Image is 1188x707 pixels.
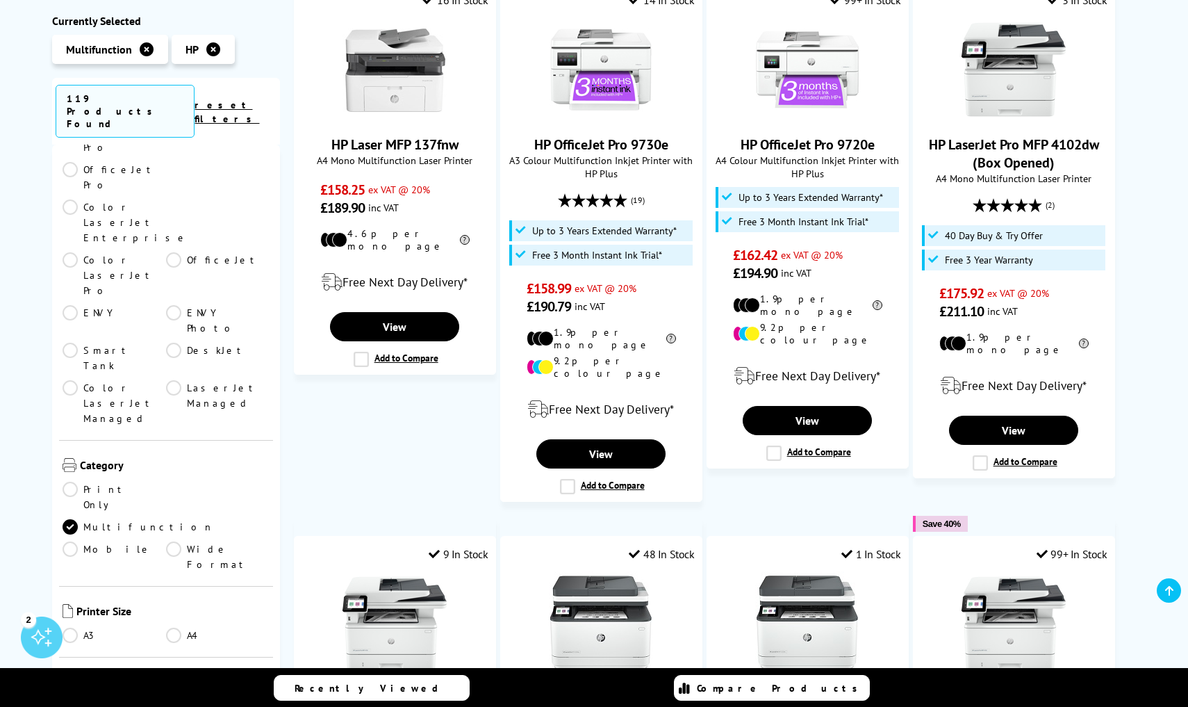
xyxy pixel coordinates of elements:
li: 1.9p per mono page [733,293,882,318]
a: HP OfficeJet Pro 9720e [755,111,859,124]
a: LaserJet Managed [166,380,270,426]
a: HP LaserJet Pro MFP 3102fdn [755,665,859,678]
span: 119 Products Found [56,85,195,138]
span: A4 Colour Multifunction Inkjet Printer with HP Plus [714,154,901,180]
div: 48 In Stock [629,547,694,561]
a: Smart Tank [63,343,166,373]
a: HP OfficeJet Pro 9720e [741,136,875,154]
div: modal_delivery [508,390,695,429]
span: ex VAT @ 20% [575,282,636,295]
span: inc VAT [575,300,605,313]
li: 9.2p per colour page [733,321,882,346]
a: View [743,406,872,435]
span: ex VAT @ 20% [368,183,430,196]
a: A3 [63,628,166,643]
img: Category [63,458,76,472]
span: Recently Viewed [295,682,452,694]
label: Add to Compare [354,352,438,367]
img: HP OfficeJet Pro 9720e [755,17,859,122]
div: Currently Selected [52,14,280,28]
span: A3 Colour Multifunction Inkjet Printer with HP Plus [508,154,695,180]
li: 1.9p per mono page [527,326,676,351]
img: HP OfficeJet Pro 9730e [549,17,653,122]
span: Category [80,458,270,475]
span: A4 Mono Multifunction Laser Printer [302,154,488,167]
a: Recently Viewed [274,675,470,701]
a: reset filters [195,99,259,125]
a: Multifunction [63,519,214,535]
span: Compare Products [697,682,865,694]
span: Free 3 Month Instant Ink Trial* [532,250,662,261]
span: 40 Day Buy & Try Offer [945,230,1043,241]
span: £158.25 [320,181,365,199]
li: 9.2p per colour page [527,355,676,380]
a: Wide Format [166,542,270,572]
li: 4.6p per mono page [320,227,470,252]
span: ex VAT @ 20% [987,286,1049,300]
img: Printer Size [63,604,73,618]
span: ex VAT @ 20% [781,248,843,261]
span: £211.10 [939,302,984,320]
img: HP LaserJet Pro MFP 4102dw [343,571,447,676]
a: HP Laser MFP 137fnw [343,111,447,124]
li: 1.9p per mono page [939,331,1089,356]
a: HP LaserJet Pro MFP 3102fdw [549,665,653,678]
label: Add to Compare [560,479,645,494]
img: HP LaserJet Pro MFP 3102fdw [549,571,653,676]
a: OfficeJet Pro [63,162,166,193]
span: inc VAT [987,304,1018,318]
a: View [949,416,1078,445]
img: HP LaserJet Pro MFP 4102dw (Box Opened) [962,17,1066,122]
div: 2 [21,612,36,627]
button: Save 40% [913,516,968,532]
span: inc VAT [781,266,811,279]
span: Multifunction [66,42,132,56]
span: Up to 3 Years Extended Warranty* [739,192,883,203]
a: Color LaserJet Pro [63,252,166,298]
div: modal_delivery [921,366,1107,405]
span: Up to 3 Years Extended Warranty* [532,225,677,236]
span: £189.90 [320,199,365,217]
a: DeskJet [166,343,270,373]
span: £175.92 [939,284,984,302]
label: Add to Compare [973,455,1057,471]
a: View [330,312,459,341]
span: £194.90 [733,264,778,282]
a: HP LaserJet Pro MFP 4102dw (Box Opened) [962,111,1066,124]
span: Printer Size [76,604,270,621]
div: 9 In Stock [429,547,488,561]
a: ENVY [63,305,166,336]
span: inc VAT [368,201,399,214]
div: 1 In Stock [841,547,901,561]
div: modal_delivery [302,263,488,302]
a: Color LaserJet Enterprise [63,200,188,245]
span: Free 3 Month Instant Ink Trial* [739,216,868,227]
img: HP LaserJet Pro MFP 4102fdn [962,571,1066,676]
a: Color LaserJet Managed [63,380,166,426]
img: HP LaserJet Pro MFP 3102fdn [755,571,859,676]
a: HP Laser MFP 137fnw [331,136,459,154]
img: HP Laser MFP 137fnw [343,17,447,122]
a: Print Only [63,482,166,512]
a: HP LaserJet Pro MFP 4102fdn [962,665,1066,678]
span: (2) [1046,192,1055,218]
div: 99+ In Stock [1037,547,1107,561]
a: HP OfficeJet Pro 9730e [549,111,653,124]
a: HP LaserJet Pro MFP 4102dw (Box Opened) [929,136,1099,172]
span: £162.42 [733,246,778,264]
a: View [536,439,666,469]
span: HP [185,42,199,56]
a: ENVY Photo [166,305,270,336]
a: OfficeJet [166,252,270,298]
a: A4 [166,628,270,643]
a: HP LaserJet Pro MFP 4102dw [343,665,447,678]
span: £190.79 [527,298,572,316]
label: Add to Compare [766,446,851,461]
a: HP OfficeJet Pro 9730e [534,136,668,154]
a: Compare Products [674,675,870,701]
span: Save 40% [923,519,961,529]
span: Free 3 Year Warranty [945,254,1033,266]
span: A4 Mono Multifunction Laser Printer [921,172,1107,185]
span: £158.99 [527,279,572,298]
span: (19) [631,187,645,213]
